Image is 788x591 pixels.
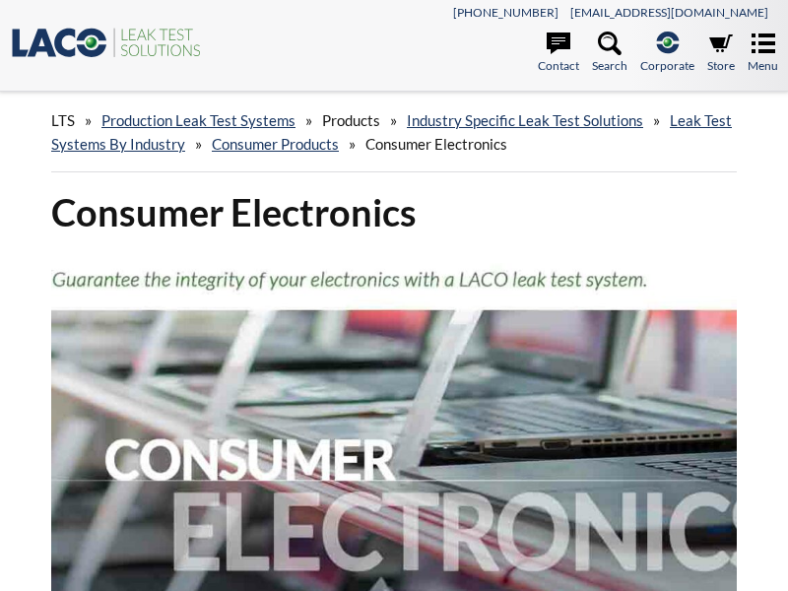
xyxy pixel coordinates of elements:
[707,32,735,75] a: Store
[592,32,627,75] a: Search
[51,111,75,129] span: LTS
[101,111,295,129] a: Production Leak Test Systems
[212,135,339,153] a: Consumer Products
[570,5,768,20] a: [EMAIL_ADDRESS][DOMAIN_NAME]
[407,111,643,129] a: Industry Specific Leak Test Solutions
[322,111,380,129] span: Products
[365,135,507,153] span: Consumer Electronics
[640,56,694,75] span: Corporate
[51,188,737,236] h1: Consumer Electronics
[51,111,732,153] a: Leak Test Systems by Industry
[453,5,558,20] a: [PHONE_NUMBER]
[51,93,737,172] div: » » » » » »
[748,32,778,75] a: Menu
[538,32,579,75] a: Contact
